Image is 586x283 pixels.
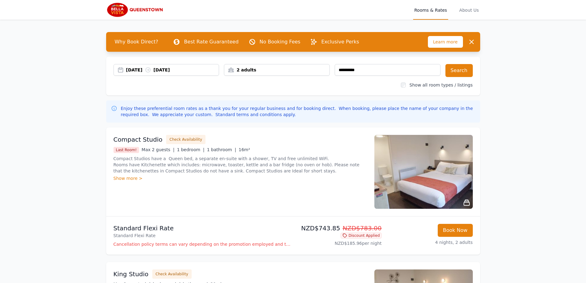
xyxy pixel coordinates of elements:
p: 4 nights, 2 adults [387,239,473,245]
p: Standard Flexi Rate [114,232,291,239]
p: NZD$185.96 per night [296,240,382,246]
div: 2 adults [224,67,329,73]
span: Learn more [428,36,463,48]
span: Max 2 guests | [142,147,174,152]
span: 1 bedroom | [177,147,205,152]
button: Search [445,64,473,77]
p: Compact Studios have a Queen bed, a separate en-suite with a shower, TV and free unlimited WiFi. ... [114,156,367,174]
button: Check Availability [166,135,205,144]
h3: Compact Studio [114,135,163,144]
p: No Booking Fees [260,38,301,46]
p: Best Rate Guaranteed [184,38,238,46]
p: NZD$743.85 [296,224,382,232]
div: Show more > [114,175,367,181]
p: Exclusive Perks [321,38,359,46]
h3: King Studio [114,270,149,278]
span: Why Book Direct? [110,36,163,48]
label: Show all room types / listings [409,83,472,87]
p: Standard Flexi Rate [114,224,291,232]
button: Check Availability [152,269,192,279]
span: Discount Applied [341,232,382,239]
span: 16m² [239,147,250,152]
button: Book Now [438,224,473,237]
img: Bella Vista Queenstown [106,2,165,17]
p: Enjoy these preferential room rates as a thank you for your regular business and for booking dire... [121,105,475,118]
span: Last Room! [114,147,139,153]
div: [DATE] [DATE] [126,67,219,73]
p: Cancellation policy terms can vary depending on the promotion employed and the time of stay of th... [114,241,291,247]
span: NZD$783.00 [343,224,382,232]
span: 1 bathroom | [207,147,236,152]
